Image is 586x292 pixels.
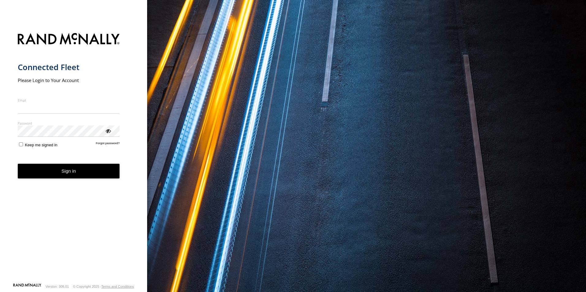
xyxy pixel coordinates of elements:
[18,164,120,179] button: Sign in
[105,128,111,134] div: ViewPassword
[46,285,69,288] div: Version: 308.01
[18,121,120,125] label: Password
[13,283,41,290] a: Visit our Website
[101,285,134,288] a: Terms and Conditions
[25,143,57,147] span: Keep me signed in
[18,32,120,47] img: Rand McNally
[96,141,120,147] a: Forgot password?
[18,77,120,83] h2: Please Login to Your Account
[73,285,134,288] div: © Copyright 2025 -
[19,142,23,146] input: Keep me signed in
[18,29,130,283] form: main
[18,98,120,103] label: Email
[18,62,120,72] h1: Connected Fleet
